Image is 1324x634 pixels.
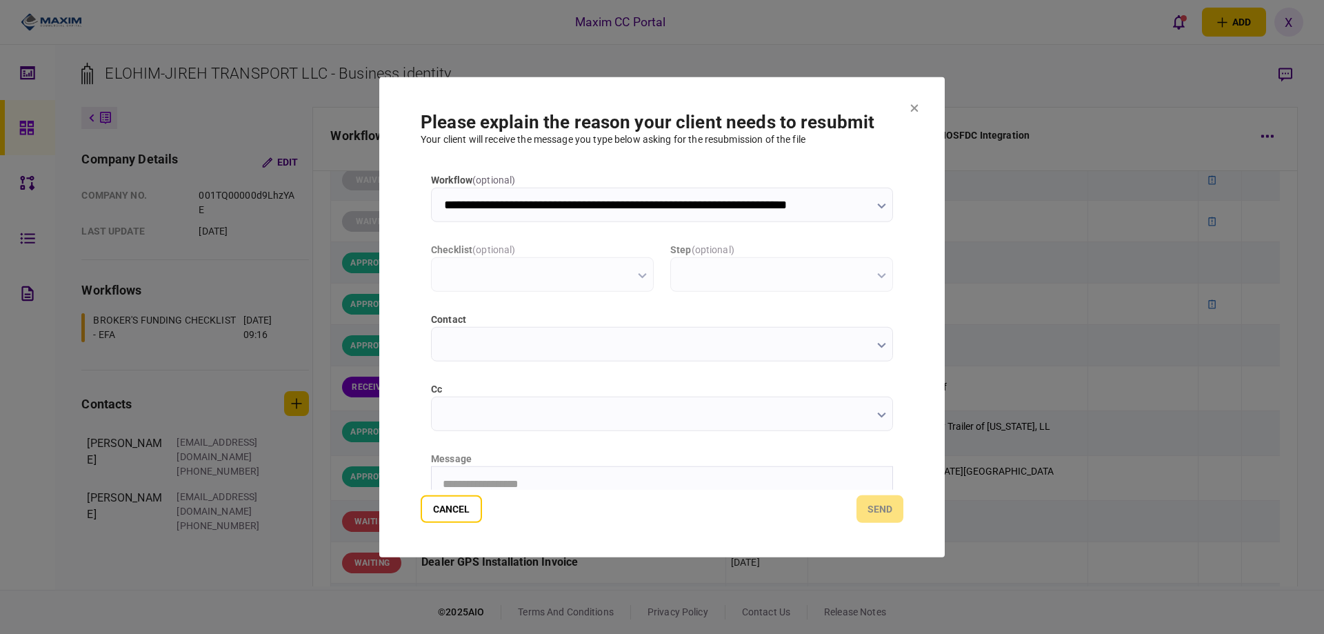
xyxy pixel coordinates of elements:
[472,174,515,185] span: ( optional )
[431,242,654,257] label: checklist
[431,257,654,291] input: checklist
[670,257,893,291] input: step
[431,382,893,396] label: cc
[431,451,893,466] div: message
[431,312,893,326] label: contact
[670,242,893,257] label: step
[431,396,893,430] input: cc
[432,466,892,604] iframe: Rich Text Area
[692,244,734,255] span: ( optional )
[431,326,893,361] input: contact
[421,495,482,523] button: Cancel
[431,172,893,187] label: workflow
[431,187,893,221] input: workflow
[421,132,903,146] div: Your client will receive the message you type below asking for the resubmission of the file
[472,244,515,255] span: ( optional )
[421,111,903,132] h1: Please explain the reason your client needs to resubmit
